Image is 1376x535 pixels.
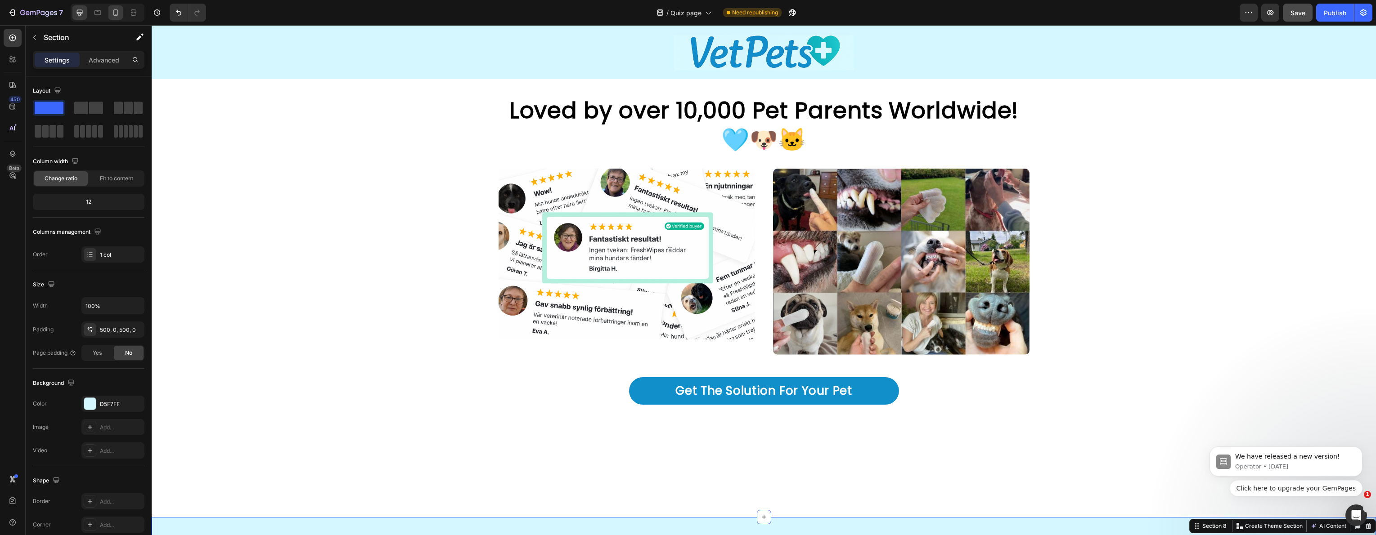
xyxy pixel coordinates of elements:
div: Video [33,446,47,455]
p: Create Theme Section [1093,497,1151,505]
button: Save [1283,4,1313,22]
button: Publish [1316,4,1354,22]
div: Color [33,400,47,408]
div: Undo/Redo [170,4,206,22]
img: gempages_577888762156024773-75d5ef12-4f76-4580-ae01-8604958a19b6.png [347,143,603,314]
img: gempages_577888762156024773-6dff400f-a402-4704-baba-736a2cec7eed.jpg [621,143,878,330]
div: Add... [100,447,142,455]
span: Need republishing [732,9,778,17]
div: Corner [33,521,51,529]
div: Padding [33,325,54,334]
div: Columns management [33,226,103,238]
a: Get The Solution For Your Pet [477,352,747,379]
span: Fit to content [100,174,133,183]
p: Get The Solution For Your Pet [524,357,700,374]
button: AI Content [1157,495,1196,506]
div: Order [33,250,48,259]
div: Add... [100,424,142,432]
div: 1 col [100,251,142,259]
p: 7 [59,7,63,18]
span: No [125,349,132,357]
span: / [666,8,669,18]
span: 1 [1364,491,1371,498]
div: Image [33,423,49,431]
div: Page padding [33,349,76,357]
div: 12 [35,196,143,208]
span: Yes [93,349,102,357]
div: Shape [33,475,62,487]
div: Width [33,302,48,310]
div: Border [33,497,50,505]
iframe: Design area [152,25,1376,535]
div: Column width [33,156,81,168]
button: 7 [4,4,67,22]
div: Beta [7,165,22,172]
div: Layout [33,85,63,97]
div: 450 [9,96,22,103]
h2: Loved by over 10,000 Pet Parents Worldwide! 🩵🐶🐱 [342,70,882,130]
div: D5F7FF [100,400,142,408]
p: Section [44,32,117,43]
iframe: Intercom notifications message [1196,417,1376,511]
iframe: Intercom live chat [1345,504,1367,526]
div: Add... [100,498,142,506]
p: Advanced [89,55,119,65]
div: Background [33,377,76,389]
span: Quiz page [670,8,701,18]
div: 500, 0, 500, 0 [100,326,142,334]
input: Auto [82,298,144,314]
div: Add... [100,521,142,529]
div: Publish [1324,8,1346,18]
span: Save [1291,9,1305,17]
span: Change ratio [45,174,77,183]
div: Section 8 [1049,497,1077,505]
div: Size [33,279,57,291]
p: Settings [45,55,70,65]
